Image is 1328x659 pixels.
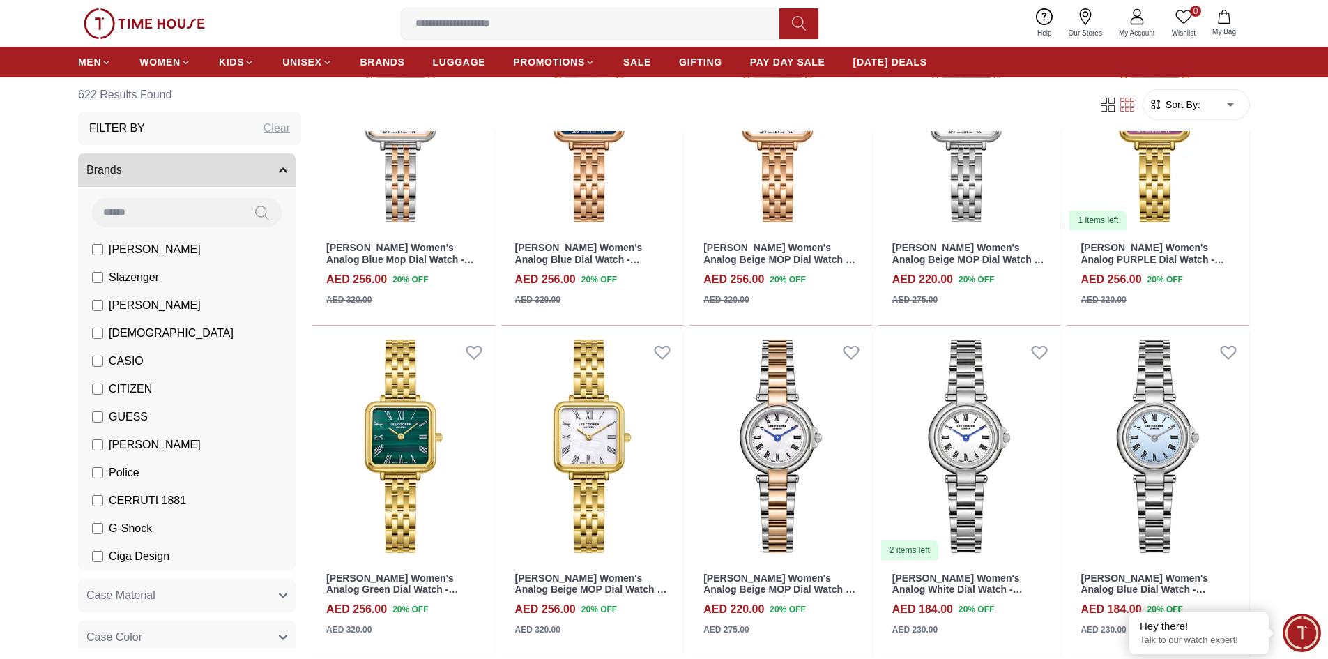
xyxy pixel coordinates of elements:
[264,120,290,137] div: Clear
[623,55,651,69] span: SALE
[1207,26,1242,37] span: My Bag
[89,120,145,137] h3: Filter By
[892,294,938,306] div: AED 275.00
[515,271,576,288] h4: AED 256.00
[78,78,301,112] h6: 622 Results Found
[326,573,458,607] a: [PERSON_NAME] Women's Analog Green Dial Watch - LC08226.170
[689,331,872,561] img: Lee Cooper Women's Analog Beige MOP Dial Watch - LC08206.520
[1063,28,1108,38] span: Our Stores
[878,331,1061,561] a: Lee Cooper Women's Analog White Dial Watch - LC08206.3302 items left
[1032,28,1058,38] span: Help
[515,623,560,636] div: AED 320.00
[92,439,103,450] input: [PERSON_NAME]
[1163,6,1204,41] a: 0Wishlist
[1067,331,1249,561] img: Lee Cooper Women's Analog Blue Dial Watch - LC08206.300
[109,381,152,397] span: CITIZEN
[1113,28,1161,38] span: My Account
[501,331,684,561] img: Lee Cooper Women's Analog Beige MOP Dial Watch - LC08226.120
[92,328,103,339] input: [DEMOGRAPHIC_DATA]
[1147,273,1183,286] span: 20 % OFF
[515,601,576,618] h4: AED 256.00
[312,331,495,561] img: Lee Cooper Women's Analog Green Dial Watch - LC08226.170
[515,242,643,277] a: [PERSON_NAME] Women's Analog Blue Dial Watch - LC08226.490
[219,55,244,69] span: KIDS
[853,50,927,75] a: [DATE] DEALS
[92,467,103,478] input: Police
[92,272,103,283] input: Slazenger
[892,623,938,636] div: AED 230.00
[513,50,595,75] a: PROMOTIONS
[1069,211,1127,230] div: 1 items left
[878,331,1061,561] img: Lee Cooper Women's Analog White Dial Watch - LC08206.330
[92,300,103,311] input: [PERSON_NAME]
[109,269,159,286] span: Slazenger
[513,55,585,69] span: PROMOTIONS
[1081,242,1224,277] a: [PERSON_NAME] Women's Analog PURPLE Dial Watch - LC08226.180
[109,409,148,425] span: GUESS
[750,50,825,75] a: PAY DAY SALE
[881,540,938,560] div: 2 items left
[78,50,112,75] a: MEN
[78,153,296,187] button: Brands
[109,520,152,537] span: G-Shock
[433,50,486,75] a: LUGGAGE
[326,294,372,306] div: AED 320.00
[581,273,617,286] span: 20 % OFF
[515,294,560,306] div: AED 320.00
[1060,6,1111,41] a: Our Stores
[623,50,651,75] a: SALE
[92,551,103,562] input: Ciga Design
[92,523,103,534] input: G-Shock
[326,242,474,277] a: [PERSON_NAME] Women's Analog Blue Mop Dial Watch - LC08226.520
[282,55,321,69] span: UNISEX
[109,325,234,342] span: [DEMOGRAPHIC_DATA]
[78,55,101,69] span: MEN
[1166,28,1201,38] span: Wishlist
[109,464,139,481] span: Police
[1204,7,1244,40] button: My Bag
[892,242,1044,277] a: [PERSON_NAME] Women's Analog Beige MOP Dial Watch - LC08226.320
[581,603,617,616] span: 20 % OFF
[78,579,296,612] button: Case Material
[392,273,428,286] span: 20 % OFF
[219,50,254,75] a: KIDS
[109,492,186,509] span: CERRUTI 1881
[84,8,205,39] img: ...
[1283,614,1321,652] div: Chat Widget
[1190,6,1201,17] span: 0
[360,50,405,75] a: BRANDS
[703,271,764,288] h4: AED 256.00
[1163,98,1200,112] span: Sort By:
[1149,98,1200,112] button: Sort By:
[392,603,428,616] span: 20 % OFF
[703,623,749,636] div: AED 275.00
[959,273,994,286] span: 20 % OFF
[679,50,722,75] a: GIFTING
[750,55,825,69] span: PAY DAY SALE
[703,601,764,618] h4: AED 220.00
[853,55,927,69] span: [DATE] DEALS
[1147,603,1183,616] span: 20 % OFF
[109,353,144,370] span: CASIO
[1081,573,1208,607] a: [PERSON_NAME] Women's Analog Blue Dial Watch - LC08206.300
[109,297,201,314] span: [PERSON_NAME]
[703,294,749,306] div: AED 320.00
[1081,294,1126,306] div: AED 320.00
[86,629,142,646] span: Case Color
[109,437,201,453] span: [PERSON_NAME]
[139,55,181,69] span: WOMEN
[109,548,169,565] span: Ciga Design
[92,384,103,395] input: CITIZEN
[770,273,805,286] span: 20 % OFF
[139,50,191,75] a: WOMEN
[703,242,855,277] a: [PERSON_NAME] Women's Analog Beige MOP Dial Watch - LC08226.420
[959,603,994,616] span: 20 % OFF
[326,271,387,288] h4: AED 256.00
[1081,623,1126,636] div: AED 230.00
[109,241,201,258] span: [PERSON_NAME]
[1140,635,1258,646] p: Talk to our watch expert!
